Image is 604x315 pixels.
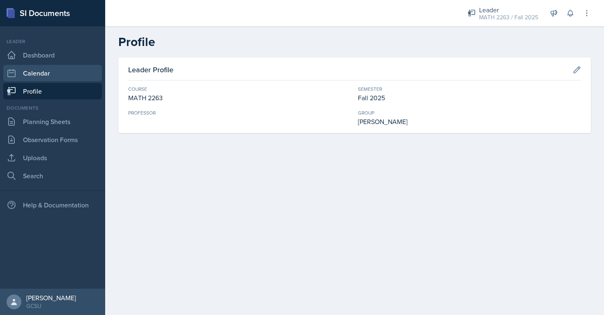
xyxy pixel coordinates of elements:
div: Help & Documentation [3,197,102,213]
div: [PERSON_NAME] [358,117,581,126]
div: Leader [479,5,538,15]
div: Fall 2025 [358,93,581,103]
div: Professor [128,109,351,117]
div: Leader [3,38,102,45]
a: Planning Sheets [3,113,102,130]
div: Documents [3,104,102,112]
a: Profile [3,83,102,99]
div: Semester [358,85,581,93]
div: [PERSON_NAME] [26,294,76,302]
div: MATH 2263 / Fall 2025 [479,13,538,22]
a: Calendar [3,65,102,81]
div: Course [128,85,351,93]
a: Observation Forms [3,131,102,148]
h2: Profile [118,34,591,49]
a: Uploads [3,149,102,166]
a: Dashboard [3,47,102,63]
a: Search [3,168,102,184]
div: GCSU [26,302,76,310]
div: Group [358,109,581,117]
div: MATH 2263 [128,93,351,103]
h3: Leader Profile [128,64,173,75]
